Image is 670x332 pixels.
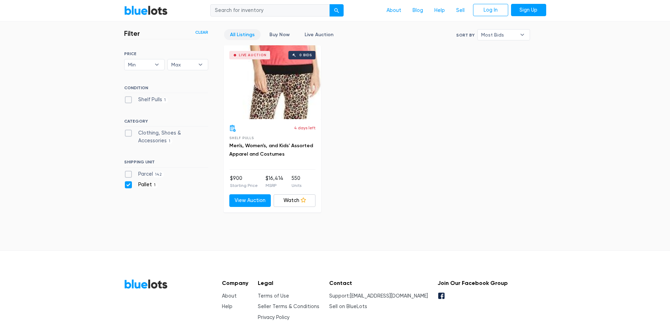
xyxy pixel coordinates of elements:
[266,175,283,189] li: $16,414
[210,4,330,17] input: Search for inventory
[229,136,254,140] span: Shelf Pulls
[473,4,508,17] a: Log In
[171,59,194,70] span: Max
[152,183,158,188] span: 1
[258,280,319,286] h5: Legal
[162,97,168,103] span: 1
[299,53,312,57] div: 0 bids
[263,29,296,40] a: Buy Now
[124,85,208,93] h6: CONDITION
[239,53,267,57] div: Live Auction
[266,182,283,189] p: MSRP
[451,4,470,17] a: Sell
[329,304,367,310] a: Sell on BlueLots
[124,279,168,289] a: BlueLots
[258,293,289,299] a: Terms of Use
[167,138,173,144] span: 1
[195,29,208,35] a: Clear
[124,5,168,15] a: BlueLots
[124,119,208,126] h6: CATEGORY
[350,293,428,299] a: [EMAIL_ADDRESS][DOMAIN_NAME]
[124,170,164,178] label: Parcel
[124,181,158,189] label: Pallet
[258,314,289,320] a: Privacy Policy
[124,96,168,104] label: Shelf Pulls
[481,30,516,40] span: Most Bids
[229,194,271,207] a: View Auction
[224,29,261,40] a: All Listings
[299,29,339,40] a: Live Auction
[124,29,140,38] h3: Filter
[124,51,208,56] h6: PRICE
[230,182,258,189] p: Starting Price
[230,175,258,189] li: $900
[274,194,315,207] a: Watch
[222,304,232,310] a: Help
[329,292,428,300] li: Support:
[128,59,151,70] span: Min
[222,293,237,299] a: About
[292,175,301,189] li: 550
[515,30,530,40] b: ▾
[429,4,451,17] a: Help
[438,280,508,286] h5: Join Our Facebook Group
[381,4,407,17] a: About
[193,59,208,70] b: ▾
[229,143,313,157] a: Men's, Women's, and Kids' Assorted Apparel and Costumes
[124,160,208,167] h6: SHIPPING UNIT
[124,129,208,144] label: Clothing, Shoes & Accessories
[511,4,546,17] a: Sign Up
[329,280,428,286] h5: Contact
[456,32,474,38] label: Sort By
[224,45,321,119] a: Live Auction 0 bids
[292,182,301,189] p: Units
[222,280,248,286] h5: Company
[258,304,319,310] a: Seller Terms & Conditions
[149,59,164,70] b: ▾
[407,4,429,17] a: Blog
[153,172,164,177] span: 142
[294,125,315,131] p: 4 days left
